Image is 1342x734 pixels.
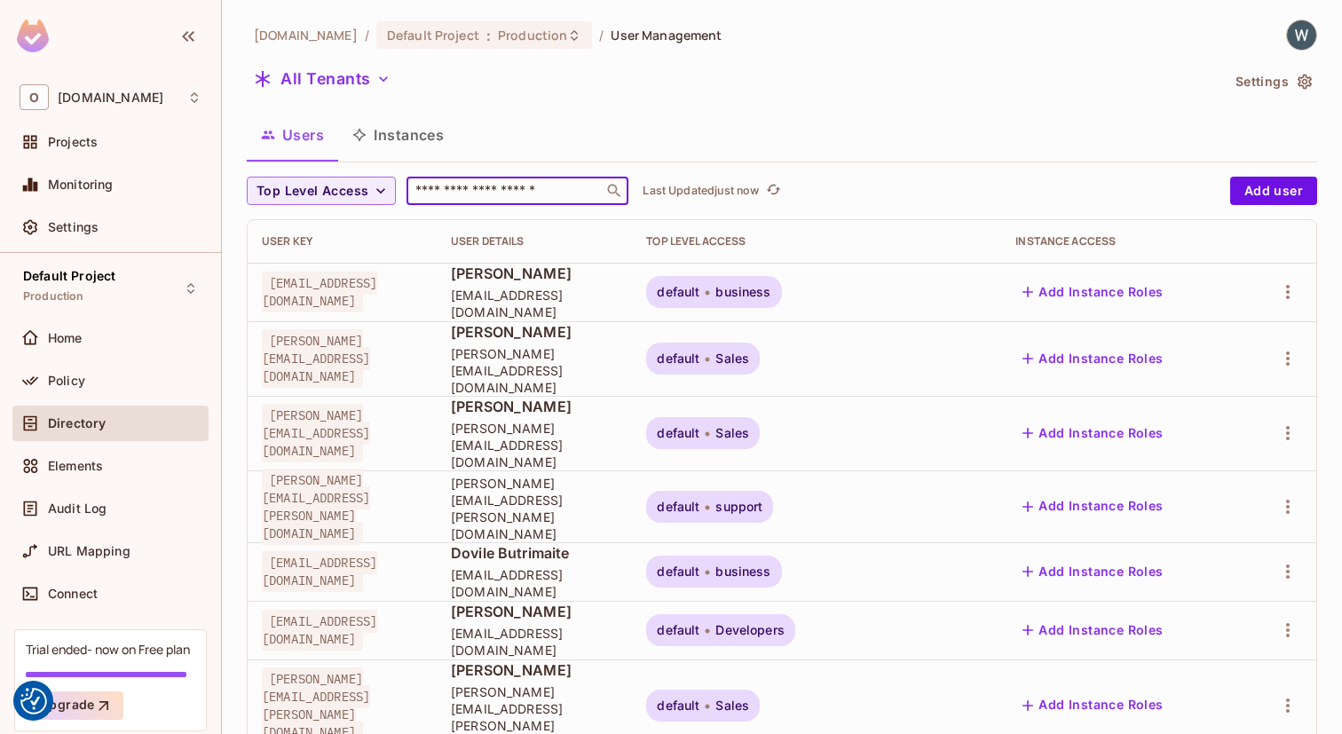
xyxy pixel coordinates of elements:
img: SReyMgAAAABJRU5ErkJggg== [17,20,49,52]
span: [PERSON_NAME][EMAIL_ADDRESS][PERSON_NAME][DOMAIN_NAME] [451,475,618,542]
span: [PERSON_NAME] [451,264,618,283]
span: Workspace: oxylabs.io [58,91,163,105]
span: default [657,623,699,637]
img: Revisit consent button [20,688,47,714]
span: O [20,84,49,110]
span: URL Mapping [48,544,130,558]
button: refresh [762,180,784,201]
span: [PERSON_NAME] [451,602,618,621]
p: Last Updated just now [643,184,759,198]
span: Audit Log [48,501,107,516]
button: Add Instance Roles [1015,616,1170,644]
span: [EMAIL_ADDRESS][DOMAIN_NAME] [451,566,618,600]
img: Web Team [1287,20,1316,50]
span: : [485,28,492,43]
span: Settings [48,220,99,234]
span: Home [48,331,83,345]
span: Production [23,289,84,304]
span: [EMAIL_ADDRESS][DOMAIN_NAME] [451,625,618,659]
span: Sales [715,426,749,440]
span: Default Project [23,269,115,283]
span: default [657,351,699,366]
li: / [599,27,604,43]
span: Sales [715,698,749,713]
button: Add Instance Roles [1015,278,1170,306]
span: business [715,285,770,299]
span: default [657,698,699,713]
span: Developers [715,623,785,637]
span: default [657,285,699,299]
span: Projects [48,135,98,149]
span: Default Project [387,27,479,43]
button: Top Level Access [247,177,396,205]
span: [PERSON_NAME][EMAIL_ADDRESS][DOMAIN_NAME] [451,345,618,396]
span: the active workspace [254,27,358,43]
span: Elements [48,459,103,473]
div: User Details [451,234,618,249]
span: [PERSON_NAME] [451,660,618,680]
button: All Tenants [247,65,398,93]
span: [PERSON_NAME][EMAIL_ADDRESS][DOMAIN_NAME] [451,420,618,470]
span: [PERSON_NAME] [451,322,618,342]
span: Dovile Butrimaite [451,543,618,563]
button: Users [247,113,338,157]
span: Sales [715,351,749,366]
button: Add Instance Roles [1015,419,1170,447]
span: default [657,426,699,440]
span: support [715,500,762,514]
div: Top Level Access [646,234,987,249]
span: business [715,564,770,579]
button: Add Instance Roles [1015,691,1170,720]
span: default [657,564,699,579]
span: Connect [48,587,98,601]
span: [EMAIL_ADDRESS][DOMAIN_NAME] [451,287,618,320]
li: / [365,27,369,43]
button: Add Instance Roles [1015,557,1170,586]
span: [PERSON_NAME][EMAIL_ADDRESS][DOMAIN_NAME] [262,329,370,388]
button: Settings [1228,67,1317,96]
button: Add Instance Roles [1015,344,1170,373]
button: Consent Preferences [20,688,47,714]
button: Upgrade [26,691,123,720]
span: [PERSON_NAME] [451,397,618,416]
div: User Key [262,234,422,249]
span: Policy [48,374,85,388]
span: refresh [766,182,781,200]
span: [PERSON_NAME][EMAIL_ADDRESS][PERSON_NAME][DOMAIN_NAME] [262,469,370,545]
div: Instance Access [1015,234,1228,249]
span: Top Level Access [257,180,368,202]
span: Directory [48,416,106,430]
span: Click to refresh data [759,180,784,201]
span: [EMAIL_ADDRESS][DOMAIN_NAME] [262,551,377,592]
span: [EMAIL_ADDRESS][DOMAIN_NAME] [262,610,377,651]
button: Instances [338,113,458,157]
button: Add user [1230,177,1317,205]
span: Production [498,27,567,43]
span: [EMAIL_ADDRESS][DOMAIN_NAME] [262,272,377,312]
span: User Management [611,27,722,43]
button: Add Instance Roles [1015,493,1170,521]
span: default [657,500,699,514]
div: Trial ended- now on Free plan [26,641,190,658]
span: [PERSON_NAME][EMAIL_ADDRESS][DOMAIN_NAME] [262,404,370,462]
span: Monitoring [48,178,114,192]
